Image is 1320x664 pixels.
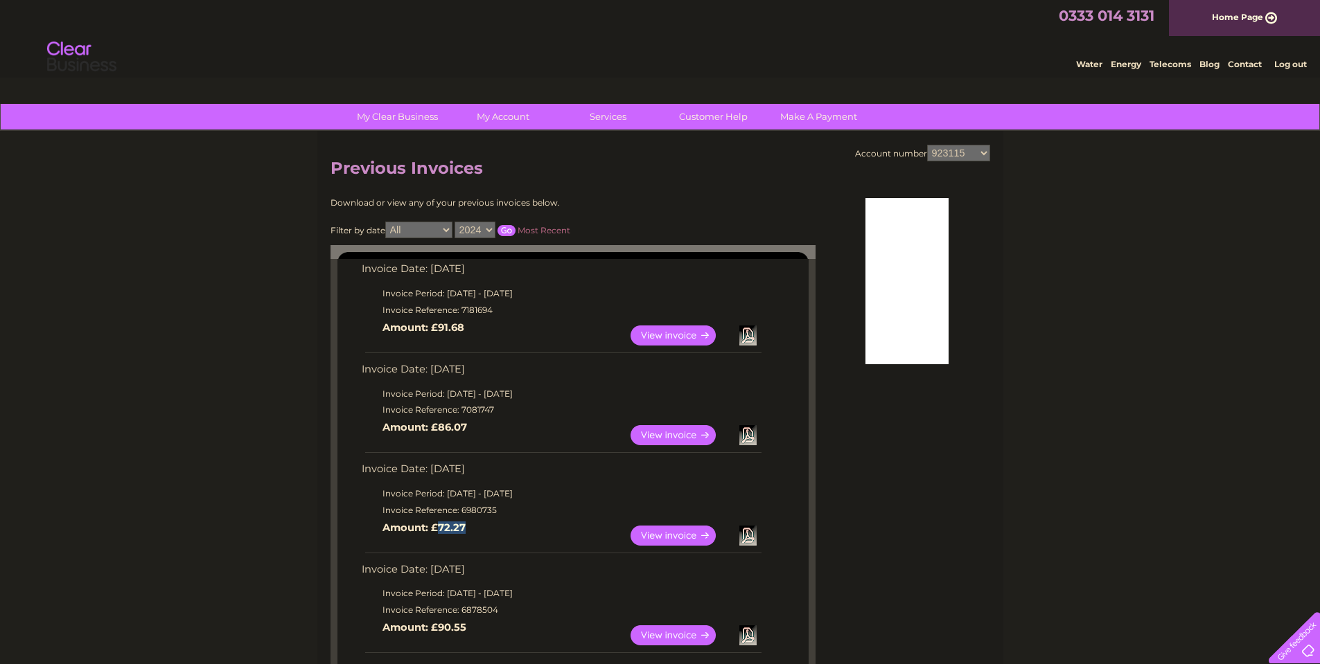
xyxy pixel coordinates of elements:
[358,302,764,318] td: Invoice Reference: 7181694
[518,225,570,235] a: Most Recent
[358,585,764,602] td: Invoice Period: [DATE] - [DATE]
[331,198,694,208] div: Download or view any of your previous invoices below.
[358,285,764,302] td: Invoice Period: [DATE] - [DATE]
[358,460,764,485] td: Invoice Date: [DATE]
[46,36,117,78] img: logo.png
[382,521,466,534] b: Amount: £72.27
[631,425,732,445] a: View
[358,402,764,418] td: Invoice Reference: 7081747
[739,625,757,645] a: Download
[446,104,560,129] a: My Account
[1199,59,1220,69] a: Blog
[1111,59,1141,69] a: Energy
[1228,59,1262,69] a: Contact
[333,8,988,67] div: Clear Business is a trading name of Verastar Limited (registered in [GEOGRAPHIC_DATA] No. 3667643...
[358,602,764,618] td: Invoice Reference: 6878504
[382,421,467,433] b: Amount: £86.07
[1274,59,1307,69] a: Log out
[1059,7,1154,24] a: 0333 014 3131
[331,222,694,238] div: Filter by date
[358,360,764,386] td: Invoice Date: [DATE]
[358,485,764,502] td: Invoice Period: [DATE] - [DATE]
[358,260,764,285] td: Invoice Date: [DATE]
[762,104,876,129] a: Make A Payment
[631,526,732,546] a: View
[631,325,732,346] a: View
[340,104,455,129] a: My Clear Business
[1076,59,1102,69] a: Water
[656,104,771,129] a: Customer Help
[739,526,757,546] a: Download
[382,621,466,634] b: Amount: £90.55
[739,425,757,445] a: Download
[358,386,764,402] td: Invoice Period: [DATE] - [DATE]
[855,145,990,161] div: Account number
[358,502,764,519] td: Invoice Reference: 6980735
[358,560,764,586] td: Invoice Date: [DATE]
[631,625,732,645] a: View
[382,321,464,334] b: Amount: £91.68
[1150,59,1191,69] a: Telecoms
[551,104,665,129] a: Services
[739,325,757,346] a: Download
[331,159,990,185] h2: Previous Invoices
